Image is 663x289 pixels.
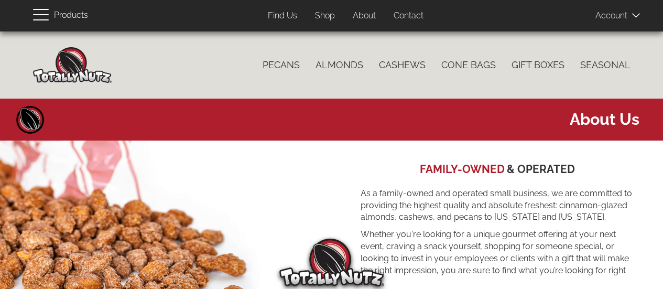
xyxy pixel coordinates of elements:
a: Find Us [260,6,305,26]
a: Shop [307,6,343,26]
p: As a family-owned and operated small business, we are committed to providing the highest quality ... [361,188,635,224]
span: & OPERATED [507,163,575,176]
a: Gift Boxes [504,54,572,76]
a: Almonds [308,54,371,76]
a: Cashews [371,54,433,76]
span: About us [8,108,639,131]
a: Seasonal [572,54,638,76]
a: About [345,6,384,26]
a: Contact [386,6,431,26]
a: Pecans [255,54,308,76]
a: Cone Bags [433,54,504,76]
span: Products [54,8,88,23]
span: FAMILY-OWNED [420,163,505,176]
img: Home [33,47,112,83]
img: Totally Nutz Logo [279,239,384,286]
